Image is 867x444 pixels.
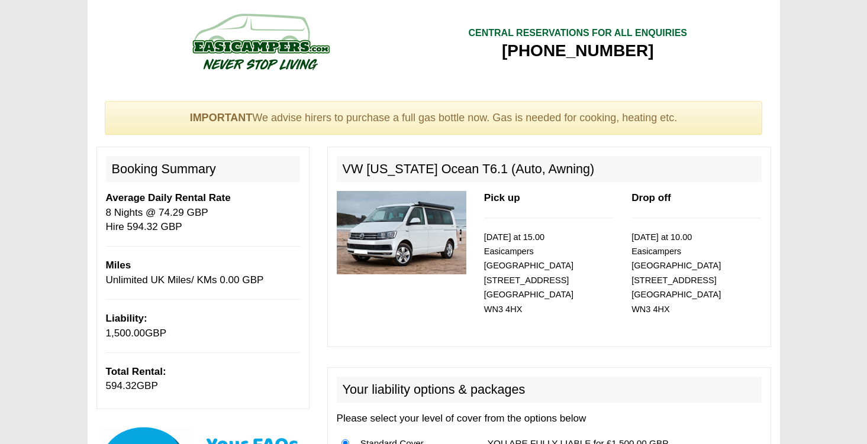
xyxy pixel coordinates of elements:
p: GBP [106,312,300,341]
b: Average Daily Rental Rate [106,192,231,203]
p: Unlimited UK Miles/ KMs 0.00 GBP [106,258,300,287]
b: Total Rental: [106,366,166,377]
p: GBP [106,365,300,394]
img: campers-checkout-logo.png [148,9,373,74]
b: Miles [106,260,131,271]
p: Please select your level of cover from the options below [337,411,762,426]
div: CENTRAL RESERVATIONS FOR ALL ENQUIRIES [468,27,687,40]
small: [DATE] at 15.00 Easicampers [GEOGRAPHIC_DATA] [STREET_ADDRESS] [GEOGRAPHIC_DATA] WN3 4HX [484,232,573,314]
div: We advise hirers to purchase a full gas bottle now. Gas is needed for cooking, heating etc. [105,101,763,135]
h2: Booking Summary [106,156,300,182]
p: 8 Nights @ 74.29 GBP Hire 594.32 GBP [106,191,300,234]
b: Drop off [631,192,671,203]
h2: VW [US_STATE] Ocean T6.1 (Auto, Awning) [337,156,762,182]
h2: Your liability options & packages [337,377,762,403]
span: 1,500.00 [106,328,146,339]
small: [DATE] at 10.00 Easicampers [GEOGRAPHIC_DATA] [STREET_ADDRESS] [GEOGRAPHIC_DATA] WN3 4HX [631,232,721,314]
strong: IMPORTANT [190,112,253,124]
span: 594.32 [106,380,137,391]
b: Pick up [484,192,520,203]
img: 315.jpg [337,191,466,274]
b: Liability: [106,313,147,324]
div: [PHONE_NUMBER] [468,40,687,61]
